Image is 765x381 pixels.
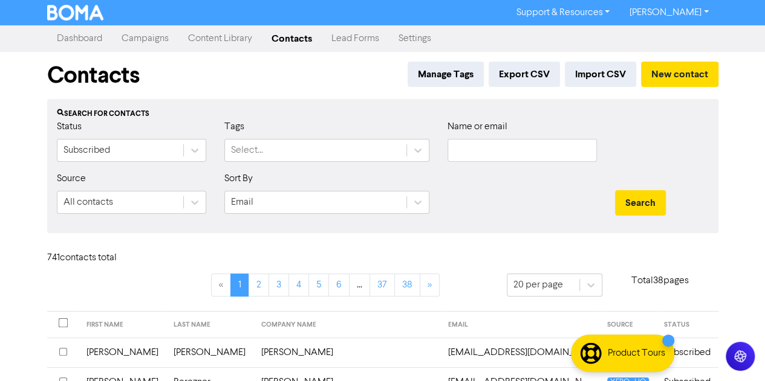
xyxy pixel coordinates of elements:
div: Select... [231,143,263,158]
label: Tags [224,120,244,134]
td: [PERSON_NAME] [79,338,166,367]
th: EMAIL [441,312,599,338]
div: 20 per page [513,278,563,292]
img: BOMA Logo [47,5,104,21]
a: Settings [389,27,441,51]
a: Page 38 [394,274,420,296]
th: FIRST NAME [79,312,166,338]
td: [PERSON_NAME] [166,338,253,367]
a: Lead Forms [322,27,389,51]
a: Contacts [262,27,322,51]
button: Search [615,190,666,216]
p: Total 38 pages [602,274,718,288]
label: Name or email [448,120,507,134]
th: COMPANY NAME [254,312,441,338]
a: Page 5 [308,274,329,296]
div: Search for contacts [57,109,709,120]
label: Status [57,120,82,134]
a: Page 4 [288,274,309,296]
label: Source [57,171,86,186]
div: Subscribed [63,143,110,158]
a: Page 6 [328,274,350,296]
a: » [420,274,440,296]
a: Content Library [178,27,262,51]
div: Email [231,195,253,210]
label: Sort By [224,171,253,186]
a: Page 3 [269,274,289,296]
button: Export CSV [489,62,560,87]
h1: Contacts [47,62,140,89]
th: SOURCE [600,312,657,338]
h6: 741 contact s total [47,252,144,264]
a: Campaigns [112,27,178,51]
a: Page 37 [369,274,395,296]
a: Page 1 is your current page [230,274,249,296]
td: [PERSON_NAME] [254,338,441,367]
td: Subscribed [657,338,718,367]
button: Manage Tags [408,62,484,87]
iframe: Chat Widget [705,323,765,381]
a: Dashboard [47,27,112,51]
button: New contact [641,62,718,87]
a: Support & Resources [506,3,619,22]
th: LAST NAME [166,312,253,338]
button: Import CSV [565,62,636,87]
td: 46lawrence@gmail.com [441,338,599,367]
a: Page 2 [249,274,269,296]
th: STATUS [657,312,718,338]
a: [PERSON_NAME] [619,3,718,22]
div: All contacts [63,195,113,210]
